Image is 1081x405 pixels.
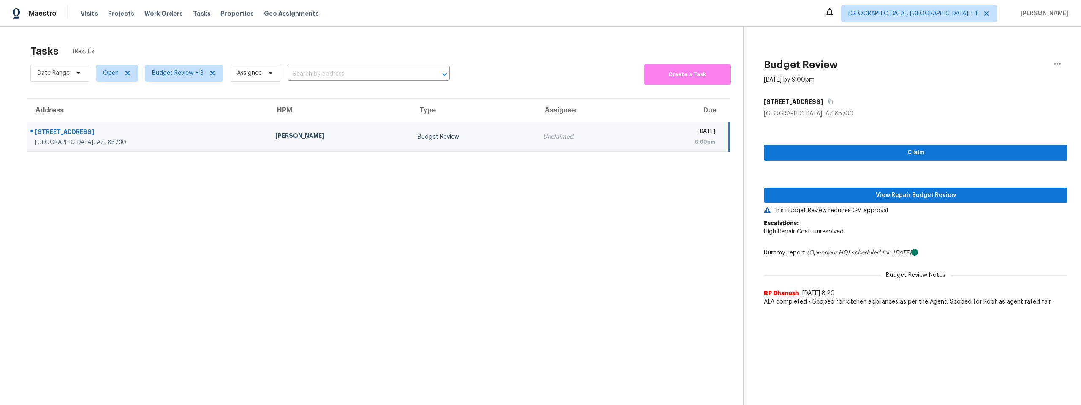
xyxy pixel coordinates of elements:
h5: [STREET_ADDRESS] [764,98,823,106]
div: 9:00pm [643,138,715,146]
span: [PERSON_NAME] [1017,9,1068,18]
button: Copy Address [823,94,834,109]
div: [GEOGRAPHIC_DATA], AZ 85730 [764,109,1067,118]
span: Assignee [237,69,262,77]
span: Properties [221,9,254,18]
span: [DATE] 8:20 [802,290,835,296]
span: Budget Review Notes [881,271,951,279]
button: Claim [764,145,1067,161]
span: Maestro [29,9,57,18]
span: Open [103,69,119,77]
button: Open [439,68,451,80]
div: [GEOGRAPHIC_DATA], AZ, 85730 [35,138,262,147]
span: Create a Task [648,70,726,79]
span: ALA completed - Scoped for kitchen appliances as per the Agent. Scoped for Roof as agent rated fair. [764,298,1067,306]
span: 1 Results [72,47,95,56]
h2: Budget Review [764,60,838,69]
i: (Opendoor HQ) [807,250,850,256]
span: RP Dhanush [764,289,799,298]
span: [GEOGRAPHIC_DATA], [GEOGRAPHIC_DATA] + 1 [848,9,978,18]
div: [DATE] by 9:00pm [764,76,815,84]
span: Projects [108,9,134,18]
input: Search by address [288,68,426,81]
div: Unclaimed [543,133,630,141]
th: Due [636,99,729,122]
span: View Repair Budget Review [771,190,1061,201]
div: [PERSON_NAME] [275,131,404,142]
h2: Tasks [30,47,59,55]
span: Date Range [38,69,70,77]
span: Work Orders [144,9,183,18]
b: Escalations: [764,220,799,226]
th: HPM [269,99,411,122]
span: Geo Assignments [264,9,319,18]
button: View Repair Budget Review [764,188,1067,203]
th: Type [411,99,536,122]
span: High Repair Cost: unresolved [764,229,844,235]
div: [STREET_ADDRESS] [35,128,262,138]
i: scheduled for: [DATE] [851,250,911,256]
span: Budget Review + 3 [152,69,204,77]
th: Address [27,99,269,122]
p: This Budget Review requires GM approval [764,206,1067,215]
span: Claim [771,148,1061,158]
th: Assignee [536,99,636,122]
div: [DATE] [643,127,715,138]
div: Dummy_report [764,249,1067,257]
button: Create a Task [644,64,731,85]
span: Tasks [193,11,211,16]
span: Visits [81,9,98,18]
div: Budget Review [418,133,529,141]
